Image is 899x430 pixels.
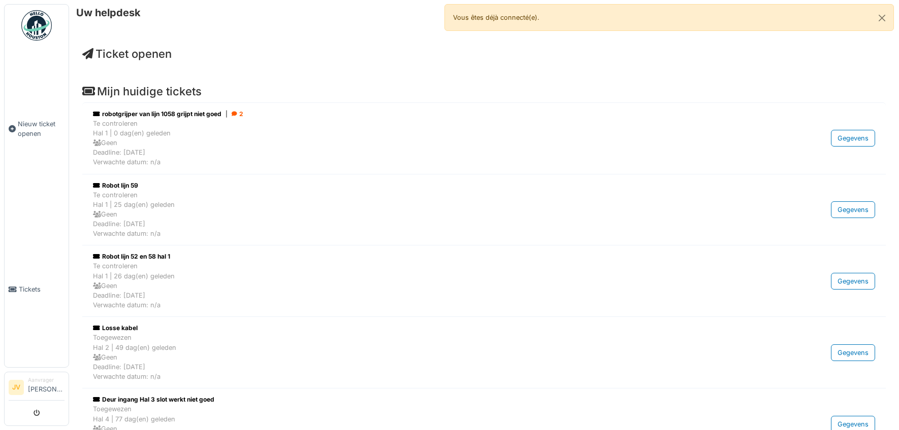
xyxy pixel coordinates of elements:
[93,181,747,190] div: Robot lijn 59
[93,119,747,167] div: Te controleren Hal 1 | 0 dag(en) geleden Geen Deadline: [DATE] Verwachte datum: n/a
[5,211,69,367] a: Tickets
[93,261,747,310] div: Te controleren Hal 1 | 26 dag(en) geleden Geen Deadline: [DATE] Verwachte datum: n/a
[90,178,878,241] a: Robot lijn 59 Te controlerenHal 1 | 25 dag(en) geleden GeenDeadline: [DATE]Verwachte datum: n/a G...
[226,110,228,119] span: |
[93,324,747,333] div: Losse kabel
[232,110,243,119] div: 2
[9,376,65,401] a: JV Aanvrager[PERSON_NAME]
[18,119,65,138] span: Nieuw ticket openen
[28,376,65,384] div: Aanvrager
[831,130,875,147] div: Gegevens
[831,201,875,218] div: Gegevens
[93,110,747,119] div: robotgrijper van lijn 1058 grijpt niet goed
[90,249,878,312] a: Robot lijn 52 en 58 hal 1 Te controlerenHal 1 | 26 dag(en) geleden GeenDeadline: [DATE]Verwachte ...
[19,284,65,294] span: Tickets
[444,4,894,31] div: Vous êtes déjà connecté(e).
[831,273,875,290] div: Gegevens
[871,5,893,31] button: Close
[93,395,747,404] div: Deur ingang Hal 3 slot werkt niet goed
[21,10,52,41] img: Badge_color-CXgf-gQk.svg
[93,333,747,381] div: Toegewezen Hal 2 | 49 dag(en) geleden Geen Deadline: [DATE] Verwachte datum: n/a
[76,7,141,19] h6: Uw helpdesk
[90,107,878,170] a: robotgrijper van lijn 1058 grijpt niet goed| 2 Te controlerenHal 1 | 0 dag(en) geleden GeenDeadli...
[82,47,172,60] a: Ticket openen
[9,380,24,395] li: JV
[28,376,65,398] li: [PERSON_NAME]
[831,344,875,361] div: Gegevens
[93,190,747,239] div: Te controleren Hal 1 | 25 dag(en) geleden Geen Deadline: [DATE] Verwachte datum: n/a
[90,321,878,384] a: Losse kabel ToegewezenHal 2 | 49 dag(en) geleden GeenDeadline: [DATE]Verwachte datum: n/a Gegevens
[5,46,69,211] a: Nieuw ticket openen
[82,85,886,98] h4: Mijn huidige tickets
[93,252,747,261] div: Robot lijn 52 en 58 hal 1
